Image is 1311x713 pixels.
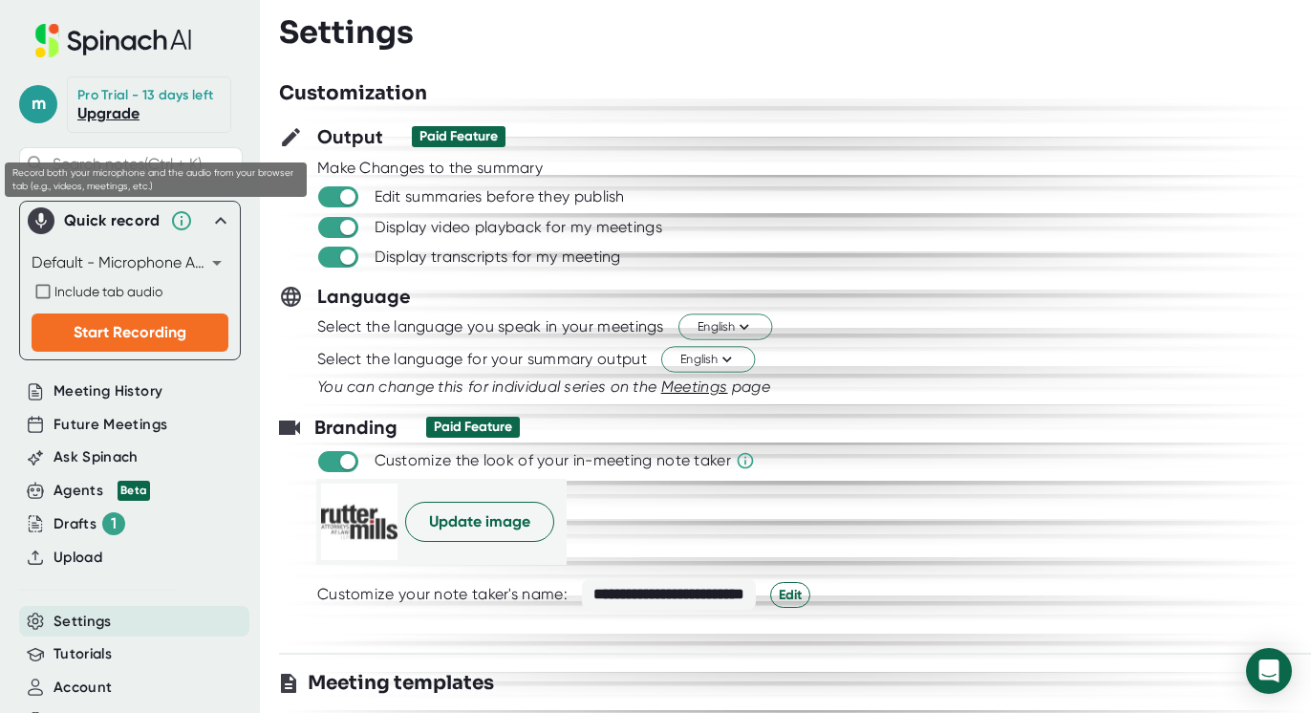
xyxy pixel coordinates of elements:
button: Meetings [661,376,728,399]
h3: Language [317,282,411,311]
h3: Customization [279,79,427,108]
div: Quick record [64,211,161,230]
button: Start Recording [32,313,228,352]
span: Update image [429,510,530,533]
div: Select the language for your summary output [317,350,647,369]
button: Drafts 1 [54,512,125,535]
div: Paid Feature [434,419,512,436]
span: Start Recording [74,323,186,341]
div: Drafts [54,512,125,535]
span: Meetings [661,378,728,396]
div: Agents [54,480,150,502]
button: Upload [54,547,102,569]
h3: Settings [279,14,414,51]
button: English [661,347,755,373]
i: You can change this for individual series on the page [317,378,770,396]
button: Ask Spinach [54,446,139,468]
span: Include tab audio [54,284,162,299]
div: Paid Feature [419,128,498,145]
button: Future Meetings [54,414,167,436]
div: Display transcripts for my meeting [375,248,621,267]
button: Meeting History [54,380,162,402]
div: Customize the look of your in-meeting note taker [375,451,731,470]
div: Quick record [28,202,232,240]
button: Update image [405,502,554,542]
button: Tutorials [54,643,112,665]
img: picture [321,484,398,560]
div: 1 [102,512,125,535]
h3: Branding [314,413,398,442]
button: Account [54,677,112,699]
span: English [698,318,753,336]
button: English [678,314,772,340]
button: Edit [770,582,810,608]
div: Customize your note taker's name: [317,585,568,604]
div: Beta [118,481,150,501]
div: Default - Microphone Array (Realtek High Definition Audio(SST)) [32,248,228,278]
span: English [680,351,736,369]
div: Edit summaries before they publish [375,187,625,206]
div: Select the language you speak in your meetings [317,317,664,336]
span: Edit [779,585,802,605]
div: Open Intercom Messenger [1246,648,1292,694]
span: Search notes (Ctrl + K) [53,155,202,173]
button: Settings [54,611,112,633]
h3: Meeting templates [308,669,494,698]
button: Agents Beta [54,480,150,502]
div: Pro Trial - 13 days left [77,87,213,104]
span: m [19,85,57,123]
div: Make Changes to the summary [317,159,1311,178]
div: Display video playback for my meetings [375,218,662,237]
a: Upgrade [77,104,140,122]
h3: Output [317,122,383,151]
